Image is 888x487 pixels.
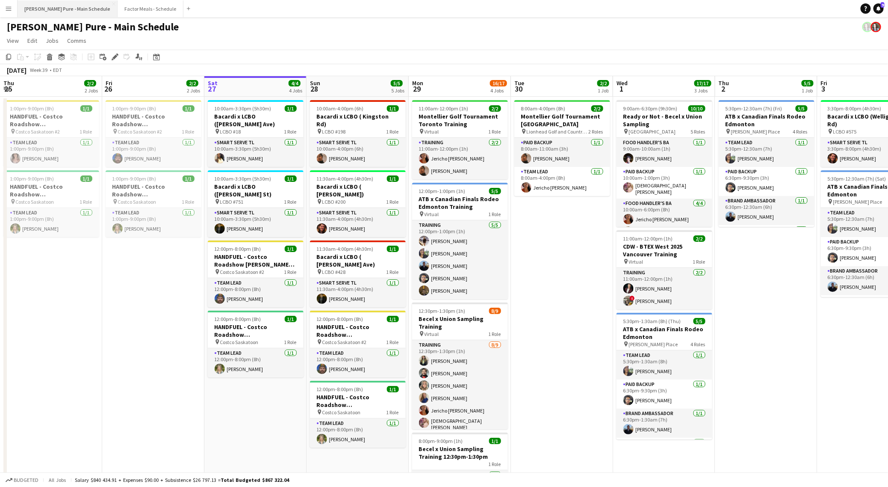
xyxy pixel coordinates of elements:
span: 5/5 [693,318,705,324]
span: 1 Role [489,211,501,217]
span: View [7,37,19,45]
app-card-role: Team Lead1/15:30pm-12:30am (7h)[PERSON_NAME] [719,138,814,167]
span: [GEOGRAPHIC_DATA] [629,128,676,135]
h3: HANDFUEL - Costco Roadshow [GEOGRAPHIC_DATA], [GEOGRAPHIC_DATA] [106,183,201,198]
span: 1 Role [386,339,399,345]
app-card-role: Team Lead1/18:00am-4:00pm (8h)Jericho [PERSON_NAME] [514,167,610,196]
span: 1:00pm-9:00pm (8h) [10,175,54,182]
span: 10:00am-3:30pm (5h30m) [215,105,271,112]
button: [PERSON_NAME] Pure - Main Schedule [18,0,118,17]
span: 10:00am-3:30pm (5h30m) [215,175,271,182]
div: 11:00am-12:00pm (1h)2/2Montellier Golf Tournament Toronto Training Virtual1 RoleTraining2/211:00a... [412,100,508,179]
span: 1 Role [182,199,195,205]
span: Total Budgeted $867 322.04 [221,477,289,483]
span: 5:30pm-12:30am (7h) (Sat) [828,175,886,182]
span: 2/2 [186,80,198,86]
span: 5/5 [796,105,808,112]
app-card-role: Brand Ambassador2/2 [617,438,712,479]
div: 1 Job [598,87,609,94]
span: 1/1 [183,175,195,182]
div: 3 Jobs [695,87,711,94]
span: Virtual [425,128,439,135]
span: 1 Role [284,269,297,275]
app-job-card: 11:00am-12:00pm (1h)2/2CDW - BTEX West 2025 Vancouver Training Virtual1 RoleTraining2/211:00am-12... [617,230,712,309]
app-card-role: Paid Backup1/110:00am-1:00pm (3h)[DEMOGRAPHIC_DATA][PERSON_NAME] [617,167,712,199]
div: 1:00pm-9:00pm (8h)1/1HANDFUEL - Costco Roadshow [GEOGRAPHIC_DATA], [GEOGRAPHIC_DATA] Costco Saska... [106,100,201,167]
span: 1/1 [387,175,399,182]
span: 1:00pm-9:00pm (8h) [112,105,156,112]
span: 28 [309,84,320,94]
span: Comms [67,37,86,45]
span: 25 [2,84,14,94]
span: 5/5 [802,80,814,86]
span: 1/1 [285,246,297,252]
a: Edit [24,35,41,46]
span: 1 Role [489,331,501,337]
span: 1 Role [386,199,399,205]
app-card-role: Team Lead1/11:00pm-9:00pm (8h)[PERSON_NAME] [106,138,201,167]
div: 12:30pm-1:30pm (1h)8/9Becel x Union Sampling Training Virtual1 RoleTraining8/912:30pm-1:30pm (1h)... [412,303,508,429]
app-card-role: Team Lead1/11:00pm-9:00pm (8h)[PERSON_NAME] [3,138,99,167]
app-card-role: Food Handler's BA1/19:00am-10:00am (1h)[PERSON_NAME] [617,138,712,167]
span: 17/17 [694,80,711,86]
span: Edit [27,37,37,45]
app-job-card: 8:00am-4:00pm (8h)2/2Montellier Golf Tournament [GEOGRAPHIC_DATA] Lionhead Golf and Country Golf2... [514,100,610,196]
div: 12:00pm-1:00pm (1h)5/5ATB x Canadian Finals Rodeo Edmonton Training Virtual1 RoleTraining5/512:00... [412,183,508,299]
app-card-role: Brand Ambassador2/2 [719,225,814,267]
span: Costco Saskatoon #2 [322,339,367,345]
span: Costco Saskatoon #2 [16,128,60,135]
div: 5:30pm-1:30am (8h) (Thu)5/5ATB x Canadian Finals Rodeo Edmonton [PERSON_NAME] Place4 RolesTeam Le... [617,313,712,439]
div: 11:30am-4:00pm (4h30m)1/1Bacardi x LCBO ( [PERSON_NAME]) LCBO #2001 RoleSmart Serve TL1/111:30am-... [310,170,406,237]
span: Sat [208,79,218,87]
span: 1/1 [285,175,297,182]
div: 2 Jobs [187,87,200,94]
span: 1 Role [182,128,195,135]
app-card-role: Team Lead1/112:00pm-8:00pm (8h)[PERSON_NAME] [310,348,406,377]
span: Sun [310,79,320,87]
span: Costco Saskatoon [118,199,156,205]
span: Tue [514,79,524,87]
h1: [PERSON_NAME] Pure - Main Schedule [7,21,179,33]
h3: HANDFUEL - Costco Roadshow [GEOGRAPHIC_DATA], [GEOGRAPHIC_DATA] [3,113,99,128]
span: LCBO #751 [220,199,244,205]
span: 1 Role [489,128,501,135]
span: 2/2 [693,235,705,242]
span: 1:00pm-9:00pm (8h) [10,105,54,112]
app-card-role: Smart Serve TL1/111:30am-4:00pm (4h30m)[PERSON_NAME] [310,278,406,307]
span: 1 Role [693,258,705,265]
app-card-role: Team Lead1/11:00pm-9:00pm (8h)[PERSON_NAME] [106,208,201,237]
div: 5 Jobs [391,87,404,94]
app-job-card: 1:00pm-9:00pm (8h)1/1HANDFUEL - Costco Roadshow [GEOGRAPHIC_DATA], [GEOGRAPHIC_DATA] Costco Saska... [106,170,201,237]
div: EDT [53,67,62,73]
span: 5 Roles [691,128,705,135]
h3: ATB x Canadian Finals Rodeo Edmonton Training [412,195,508,211]
span: 29 [411,84,423,94]
h3: Bacardi x LCBO ( [PERSON_NAME]) [310,183,406,198]
span: 1/1 [387,105,399,112]
app-card-role: Paid Backup1/18:00am-11:00am (3h)[PERSON_NAME] [514,138,610,167]
app-card-role: Smart Serve TL1/110:00am-3:30pm (5h30m)[PERSON_NAME] [208,208,304,237]
app-card-role: Team Lead1/112:00pm-8:00pm (8h)[PERSON_NAME] [310,419,406,448]
app-card-role: Brand Ambassador1/16:30pm-12:30am (6h)[PERSON_NAME] [719,196,814,225]
span: 12:30pm-1:30pm (1h) [419,308,466,314]
span: 2/2 [597,80,609,86]
span: Budgeted [14,477,38,483]
div: 2 Jobs [85,87,98,94]
span: Fri [821,79,828,87]
span: ! [630,296,635,301]
h3: HANDFUEL - Costco Roadshow [GEOGRAPHIC_DATA], [GEOGRAPHIC_DATA] [208,323,304,339]
span: LCBO #575 [833,128,857,135]
app-card-role: Smart Serve TL1/110:00am-4:00pm (6h)[PERSON_NAME] [310,138,406,167]
span: 1/1 [285,316,297,322]
h3: Ready or Not - Becel x Union Sampling [617,113,712,128]
app-job-card: 12:00pm-8:00pm (8h)1/1HANDFUEL - Costco Roadshow [GEOGRAPHIC_DATA], [GEOGRAPHIC_DATA] Costco Sask... [208,311,304,377]
button: Factor Meals - Schedule [118,0,183,17]
span: 26 [104,84,112,94]
app-job-card: 12:00pm-8:00pm (8h)1/1HANDFUEL - Costco Roadshow [GEOGRAPHIC_DATA], [GEOGRAPHIC_DATA] Costco Sask... [310,311,406,377]
app-card-role: Smart Serve TL1/111:30am-4:00pm (4h30m)[PERSON_NAME] [310,208,406,237]
span: 9 [881,2,885,8]
span: 1/1 [285,105,297,112]
span: 1/1 [80,175,92,182]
